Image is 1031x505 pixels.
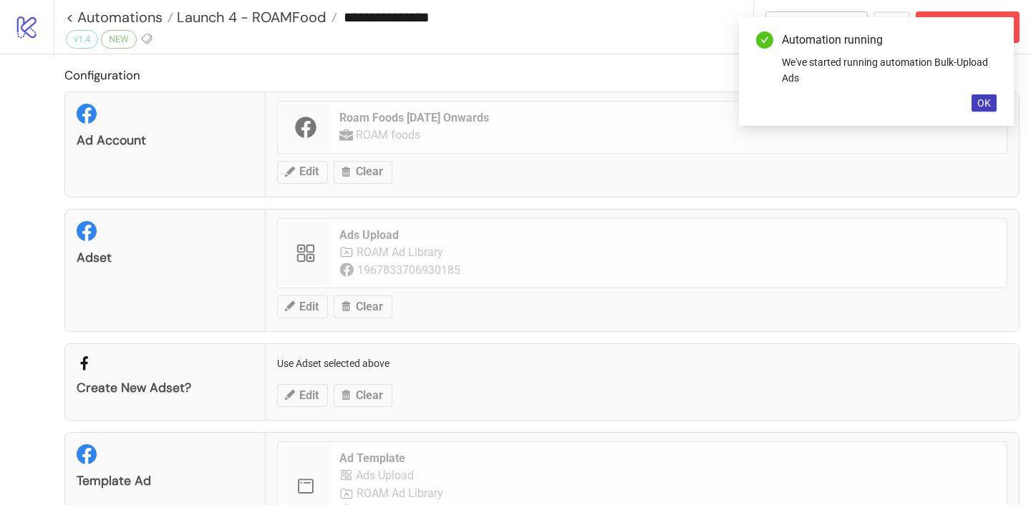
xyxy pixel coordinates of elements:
button: Abort Run [916,11,1020,43]
a: Launch 4 - ROAMFood [173,10,337,24]
span: check-circle [756,31,773,49]
div: We've started running automation Bulk-Upload Ads [782,54,997,86]
div: NEW [101,30,137,49]
span: OK [977,97,991,109]
button: To Builder [765,11,868,43]
button: OK [972,94,997,112]
div: Automation running [782,31,997,49]
button: ... [873,11,910,43]
h2: Configuration [64,66,1020,84]
a: < Automations [66,10,173,24]
a: Close [981,31,997,47]
div: v1.4 [66,30,98,49]
span: Launch 4 - ROAMFood [173,8,326,26]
